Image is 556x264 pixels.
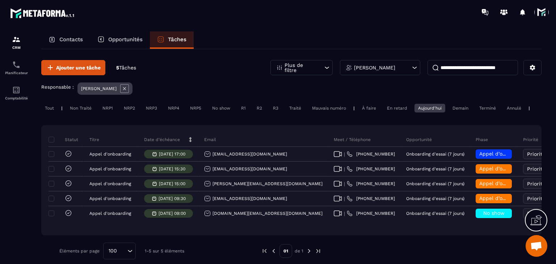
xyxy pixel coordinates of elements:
a: [PHONE_NUMBER] [347,166,395,172]
p: [PERSON_NAME] [81,86,117,91]
div: Mauvais numéro [308,104,350,112]
div: En retard [383,104,411,112]
span: Appel d’onboarding planifié [479,151,548,157]
p: Appel d'onboarding [89,196,131,201]
p: Appel d'onboarding [89,211,131,216]
div: À faire [358,104,380,112]
img: next [306,248,312,254]
span: Priorité [527,181,546,187]
div: NRP2 [120,104,139,112]
p: | [61,106,63,111]
p: | [353,106,355,111]
p: Onboarding d'essai (7 jours) [406,166,464,171]
span: | [344,196,345,201]
a: formationformationCRM [2,30,31,55]
p: 01 [279,244,292,258]
a: accountantaccountantComptabilité [2,80,31,106]
div: Demain [449,104,472,112]
a: [PHONE_NUMBER] [347,210,395,216]
div: NRP4 [164,104,183,112]
div: R1 [237,104,249,112]
p: Phase [476,137,488,142]
p: Onboarding d'essai (7 jours) [406,211,464,216]
span: Priorité [527,166,546,172]
p: Appel d'onboarding [89,166,131,171]
a: [PHONE_NUMBER] [347,196,395,201]
span: | [344,152,345,157]
p: Comptabilité [2,96,31,100]
a: Contacts [41,31,90,49]
p: Opportunités [108,36,143,43]
input: Search for option [119,247,126,255]
img: next [315,248,321,254]
span: | [344,181,345,187]
p: Date d’échéance [144,137,180,142]
span: Priorité [527,196,546,201]
img: prev [261,248,268,254]
div: Annulé [503,104,525,112]
p: Responsable : [41,84,74,90]
img: accountant [12,86,21,94]
img: logo [10,7,75,20]
p: Opportunité [406,137,432,142]
img: formation [12,35,21,44]
button: Ajouter une tâche [41,60,105,75]
div: NRP1 [99,104,117,112]
div: NRP5 [186,104,205,112]
p: Onboarding d'essai (7 jours) [406,196,464,201]
div: R2 [253,104,266,112]
div: Aujourd'hui [414,104,445,112]
span: Appel d’onboarding terminée [479,166,552,171]
p: Planificateur [2,71,31,75]
p: [DATE] 15:00 [159,181,185,186]
p: [PERSON_NAME] [354,65,395,70]
p: Statut [50,137,78,142]
p: Éléments par page [59,248,100,254]
div: Traité [286,104,305,112]
p: CRM [2,46,31,50]
p: Priorité [523,137,538,142]
div: Tout [41,104,58,112]
div: NRP3 [142,104,161,112]
p: 5 [116,64,136,71]
div: R3 [269,104,282,112]
a: [PHONE_NUMBER] [347,151,395,157]
div: Ouvrir le chat [526,235,547,257]
span: No show [483,210,505,216]
span: Appel d’onboarding terminée [479,180,552,186]
p: | [528,106,530,111]
span: 100 [106,247,119,255]
span: Ajouter une tâche [56,64,101,71]
span: Tâches [119,65,136,71]
p: Onboarding d'essai (7 jours) [406,181,464,186]
p: Appel d'onboarding [89,181,131,186]
p: Appel d'onboarding [89,152,131,157]
div: Non Traité [66,104,95,112]
a: [PHONE_NUMBER] [347,181,395,187]
span: | [344,166,345,172]
div: Search for option [103,243,136,259]
span: Priorité [527,151,546,157]
p: Meet / Téléphone [334,137,371,142]
p: de 1 [295,248,303,254]
p: [DATE] 15:30 [159,166,185,171]
p: [DATE] 09:00 [159,211,186,216]
div: Terminé [476,104,500,112]
p: Plus de filtre [285,63,316,73]
a: Tâches [150,31,194,49]
a: Opportunités [90,31,150,49]
a: schedulerschedulerPlanificateur [2,55,31,80]
p: Onboarding d'essai (7 jours) [406,152,464,157]
p: Email [204,137,216,142]
p: [DATE] 17:00 [159,152,185,157]
p: Contacts [59,36,83,43]
p: Tâches [168,36,186,43]
p: Titre [89,137,99,142]
span: Appel d’onboarding terminée [479,195,552,201]
span: | [344,211,345,216]
img: prev [270,248,277,254]
p: [DATE] 09:30 [159,196,186,201]
div: No show [208,104,234,112]
p: 1-5 sur 5 éléments [145,248,184,254]
img: scheduler [12,60,21,69]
